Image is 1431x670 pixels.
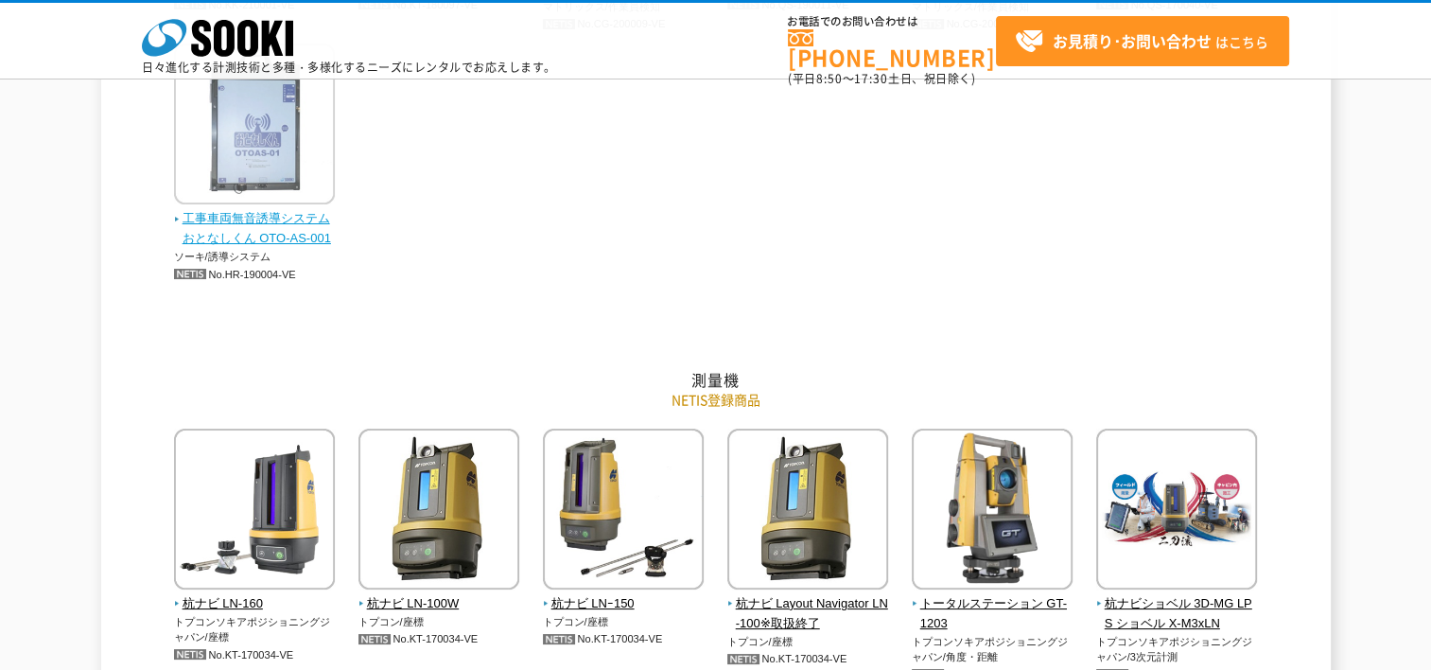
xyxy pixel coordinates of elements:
[174,265,336,285] p: No.HR-190004-VE
[174,429,335,594] img: 杭ナビ LN-160
[1096,576,1258,633] a: 杭ナビショベル 3D-MG LPS ショベル X-M3xLN
[788,29,996,68] a: [PHONE_NUMBER]
[727,634,889,650] p: トプコン/座標
[727,594,889,634] span: 杭ナビ Layout Navigator LN-100※取扱終了
[358,576,520,614] a: 杭ナビ LN-100W
[174,594,336,614] span: 杭ナビ LN-160
[358,594,520,614] span: 杭ナビ LN-100W
[174,192,336,249] a: 工事車両無音誘導システム おとなしくん OTO-AS-001
[912,429,1073,594] img: トータルステーション GT-1203
[816,70,843,87] span: 8:50
[1096,594,1258,634] span: 杭ナビショベル 3D-MG LPS ショベル X-M3xLN
[1053,29,1212,52] strong: お見積り･お問い合わせ
[174,614,336,645] p: トプコンソキアポジショニングジャパン/座標
[788,16,996,27] span: お電話でのお問い合わせは
[727,429,888,594] img: 杭ナビ Layout Navigator LN-100※取扱終了
[174,209,336,249] span: 工事車両無音誘導システム おとなしくん OTO-AS-001
[1015,27,1268,56] span: はこちら
[543,576,705,614] a: 杭ナビ LNｰ150
[358,429,519,594] img: 杭ナビ LN-100W
[912,594,1073,634] span: トータルステーション GT-1203
[358,614,520,630] p: トプコン/座標
[727,649,889,669] p: No.KT-170034-VE
[543,629,705,649] p: No.KT-170034-VE
[788,70,975,87] span: (平日 ～ 土日、祝日除く)
[1096,634,1258,665] p: トプコンソキアポジショニングジャパン/3次元計測
[543,429,704,594] img: 杭ナビ LNｰ150
[912,634,1073,665] p: トプコンソキアポジショニングジャパン/角度・距離
[174,645,336,665] p: No.KT-170034-VE
[543,614,705,630] p: トプコン/座標
[163,390,1269,410] p: NETIS登録商品
[174,576,336,614] a: 杭ナビ LN-160
[142,62,556,73] p: 日々進化する計測技術と多種・多様化するニーズにレンタルでお応えします。
[727,576,889,633] a: 杭ナビ Layout Navigator LN-100※取扱終了
[912,576,1073,633] a: トータルステーション GT-1203
[174,44,335,209] img: 工事車両無音誘導システム おとなしくん OTO-AS-001
[174,249,336,265] p: ソーキ/誘導システム
[1096,429,1257,594] img: 杭ナビショベル 3D-MG LPS ショベル X-M3xLN
[358,629,520,649] p: No.KT-170034-VE
[854,70,888,87] span: 17:30
[996,16,1289,66] a: お見積り･お問い合わせはこちら
[163,370,1269,390] h2: 測量機
[543,594,705,614] span: 杭ナビ LNｰ150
